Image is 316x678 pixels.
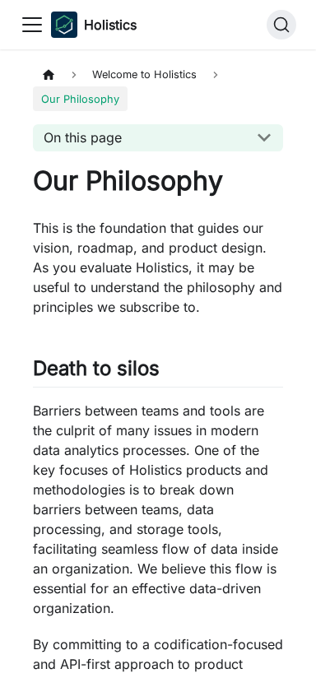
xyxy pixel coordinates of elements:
[267,10,296,39] button: Search (Ctrl+K)
[33,86,128,110] span: Our Philosophy
[51,12,77,38] img: Holistics
[33,124,283,151] button: On this page
[51,12,137,38] a: HolisticsHolistics
[84,15,137,35] b: Holistics
[33,218,283,317] p: This is the foundation that guides our vision, roadmap, and product design. As you evaluate Holis...
[33,401,283,618] p: Barriers between teams and tools are the culprit of many issues in modern data analytics processe...
[33,356,283,388] h2: Death to silos
[33,63,283,111] nav: Breadcrumbs
[84,63,205,86] span: Welcome to Holistics
[33,165,283,197] h1: Our Philosophy
[20,12,44,37] button: Toggle navigation bar
[33,63,64,86] a: Home page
